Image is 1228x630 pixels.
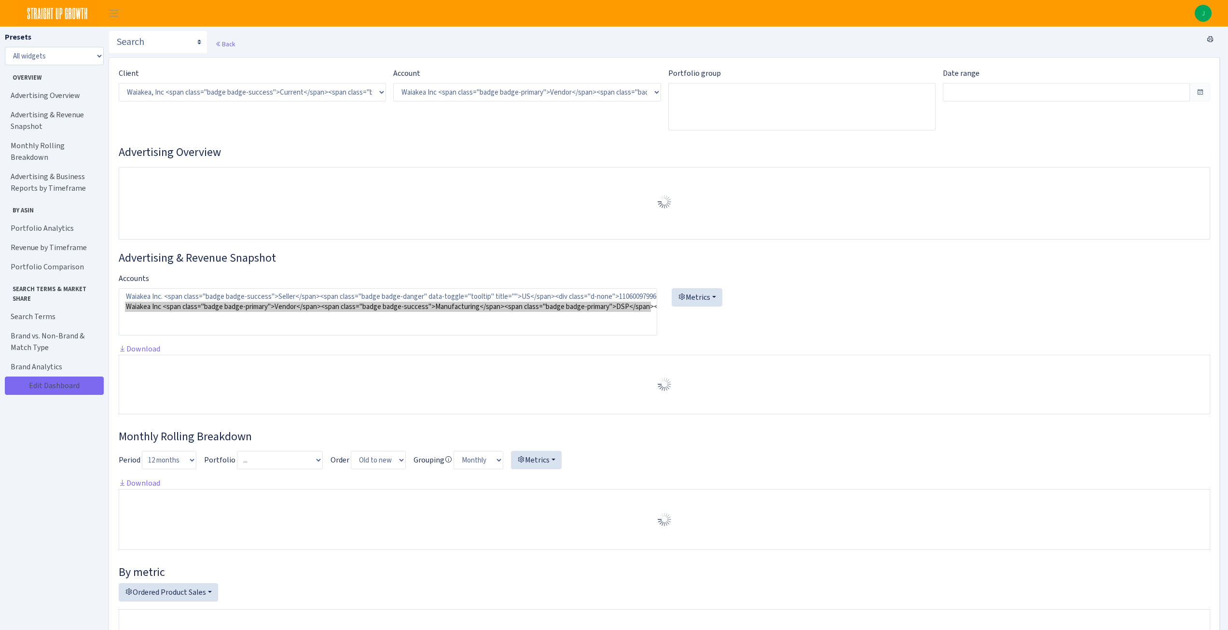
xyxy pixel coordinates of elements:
[5,136,101,167] a: Monthly Rolling Breakdown
[119,273,149,284] label: Accounts
[5,105,101,136] a: Advertising & Revenue Snapshot
[668,68,721,79] label: Portfolio group
[393,83,661,101] select: )
[672,288,722,307] button: Metrics
[5,357,101,377] a: Brand Analytics
[5,86,101,105] a: Advertising Overview
[5,377,104,395] a: Edit Dashboard
[331,454,349,466] label: Order
[5,280,101,303] span: Search Terms & Market Share
[119,565,1210,579] h4: By metric
[393,68,420,79] label: Account
[204,454,235,466] label: Portfolio
[1195,5,1212,22] a: J
[125,292,651,302] option: Waiakea Inc. <span class="badge badge-success">Seller</span><span class="badge badge-danger" data...
[119,430,1210,444] h3: Widget #38
[5,307,101,326] a: Search Terms
[1195,5,1212,22] img: Jyonamine
[5,326,101,357] a: Brand vs. Non-Brand & Match Type
[119,478,160,488] a: Download
[657,377,672,392] img: Preloader
[5,202,101,215] span: By ASIN
[657,512,672,527] img: Preloader
[119,251,1210,265] h3: Widget #2
[119,145,1210,159] h3: Widget #1
[125,302,651,312] option: Waiakea Inc <span class="badge badge-primary">Vendor</span><span class="badge badge-success">Manu...
[511,451,562,469] button: Metrics
[5,219,101,238] a: Portfolio Analytics
[657,194,672,210] img: Preloader
[215,40,235,48] a: Back
[943,68,980,79] label: Date range
[119,68,139,79] label: Client
[5,31,31,43] label: Presets
[444,456,452,463] i: Avg. daily only for these metrics:<br> Sessions<br> Units Ordered<br> Ordered Product Sales<br> S...
[5,69,101,82] span: Overview
[5,257,101,277] a: Portfolio Comparison
[102,5,126,21] button: Toggle navigation
[119,344,160,354] a: Download
[119,454,140,466] label: Period
[119,583,218,602] button: Ordered Product Sales
[5,238,101,257] a: Revenue by Timeframe
[414,454,452,466] label: Grouping
[5,167,101,198] a: Advertising & Business Reports by Timeframe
